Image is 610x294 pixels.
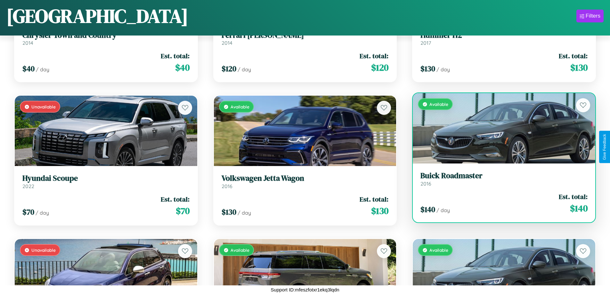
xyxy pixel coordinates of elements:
span: / day [436,66,450,73]
a: Chrysler Town and Country2014 [22,31,190,46]
a: Buick Roadmaster2016 [420,171,588,187]
span: / day [36,210,49,216]
span: Available [231,247,249,253]
span: $ 130 [570,61,588,74]
span: 2016 [222,183,232,189]
span: $ 40 [175,61,190,74]
span: Unavailable [31,104,56,109]
span: $ 70 [176,204,190,217]
span: Est. total: [559,192,588,201]
div: Give Feedback [602,134,607,160]
span: 2016 [420,180,431,187]
span: $ 70 [22,207,34,217]
span: Est. total: [360,195,388,204]
h1: [GEOGRAPHIC_DATA] [6,3,188,29]
span: Unavailable [31,247,56,253]
span: $ 140 [570,202,588,215]
span: $ 120 [371,61,388,74]
h3: Hyundai Scoupe [22,174,190,183]
span: / day [36,66,49,73]
span: $ 130 [420,63,435,74]
span: Est. total: [161,195,190,204]
span: / day [436,207,450,213]
a: Ferrari [PERSON_NAME]2014 [222,31,389,46]
span: $ 130 [371,204,388,217]
span: $ 40 [22,63,35,74]
span: $ 140 [420,204,435,215]
button: Filters [576,10,604,22]
a: Hummer H22017 [420,31,588,46]
span: / day [238,210,251,216]
span: 2017 [420,40,431,46]
a: Volkswagen Jetta Wagon2016 [222,174,389,189]
h3: Buick Roadmaster [420,171,588,180]
span: Est. total: [161,51,190,60]
p: Support ID: mfeszfotxr1ekq3lqdn [271,285,339,294]
span: $ 120 [222,63,236,74]
h3: Chrysler Town and Country [22,31,190,40]
span: 2014 [22,40,33,46]
span: Available [429,101,448,107]
span: 2014 [222,40,232,46]
span: Available [231,104,249,109]
span: Available [429,247,448,253]
h3: Volkswagen Jetta Wagon [222,174,389,183]
span: / day [238,66,251,73]
span: $ 130 [222,207,236,217]
span: Est. total: [360,51,388,60]
div: Filters [586,13,600,19]
span: 2022 [22,183,34,189]
span: Est. total: [559,51,588,60]
a: Hyundai Scoupe2022 [22,174,190,189]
